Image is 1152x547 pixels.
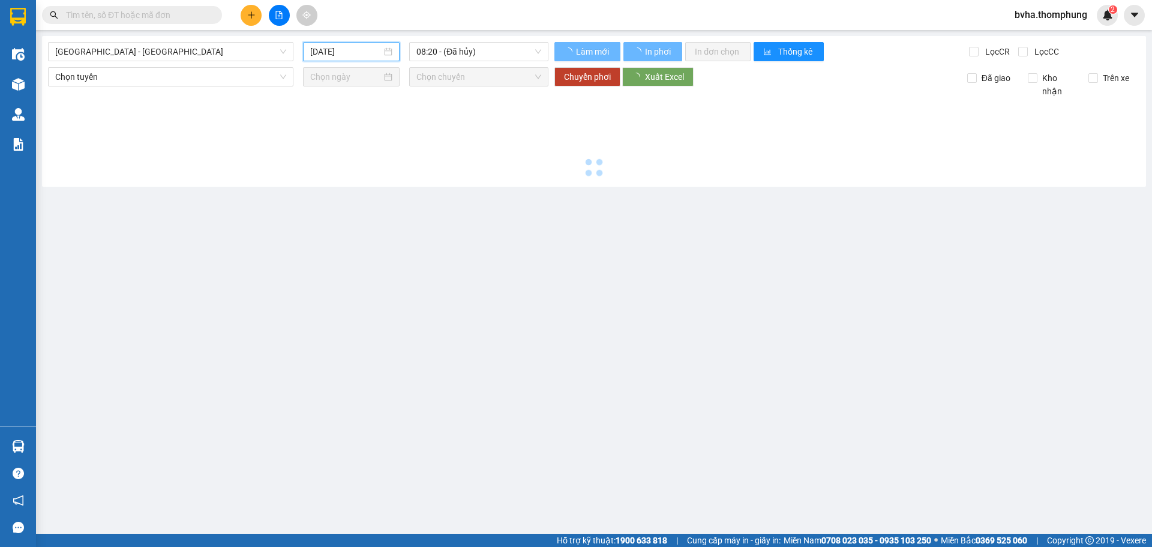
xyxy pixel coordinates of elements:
[296,5,317,26] button: aim
[778,45,814,58] span: Thống kê
[676,534,678,547] span: |
[50,11,58,19] span: search
[554,42,620,61] button: Làm mới
[10,8,26,26] img: logo-vxr
[976,536,1027,545] strong: 0369 525 060
[1111,5,1115,14] span: 2
[247,11,256,19] span: plus
[564,47,574,56] span: loading
[1036,534,1038,547] span: |
[241,5,262,26] button: plus
[12,440,25,453] img: warehouse-icon
[821,536,931,545] strong: 0708 023 035 - 0935 103 250
[275,11,283,19] span: file-add
[12,108,25,121] img: warehouse-icon
[13,468,24,479] span: question-circle
[13,522,24,533] span: message
[55,43,286,61] span: Hà Nội - Nghệ An
[616,536,667,545] strong: 1900 633 818
[622,67,694,86] button: Xuất Excel
[557,534,667,547] span: Hỗ trợ kỹ thuật:
[55,68,286,86] span: Chọn tuyến
[1098,71,1134,85] span: Trên xe
[784,534,931,547] span: Miền Nam
[310,70,382,83] input: Chọn ngày
[12,78,25,91] img: warehouse-icon
[416,43,541,61] span: 08:20 - (Đã hủy)
[980,45,1012,58] span: Lọc CR
[554,67,620,86] button: Chuyển phơi
[1037,71,1079,98] span: Kho nhận
[310,45,382,58] input: 14/10/2025
[12,138,25,151] img: solution-icon
[941,534,1027,547] span: Miền Bắc
[1129,10,1140,20] span: caret-down
[576,45,611,58] span: Làm mới
[754,42,824,61] button: bar-chartThống kê
[1030,45,1061,58] span: Lọc CC
[269,5,290,26] button: file-add
[1085,536,1094,545] span: copyright
[687,534,781,547] span: Cung cấp máy in - giấy in:
[645,45,673,58] span: In phơi
[633,47,643,56] span: loading
[934,538,938,543] span: ⚪️
[1102,10,1113,20] img: icon-new-feature
[66,8,208,22] input: Tìm tên, số ĐT hoặc mã đơn
[685,42,751,61] button: In đơn chọn
[13,495,24,506] span: notification
[1109,5,1117,14] sup: 2
[763,47,773,57] span: bar-chart
[1005,7,1097,22] span: bvha.thomphung
[977,71,1015,85] span: Đã giao
[12,48,25,61] img: warehouse-icon
[623,42,682,61] button: In phơi
[1124,5,1145,26] button: caret-down
[416,68,541,86] span: Chọn chuyến
[302,11,311,19] span: aim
